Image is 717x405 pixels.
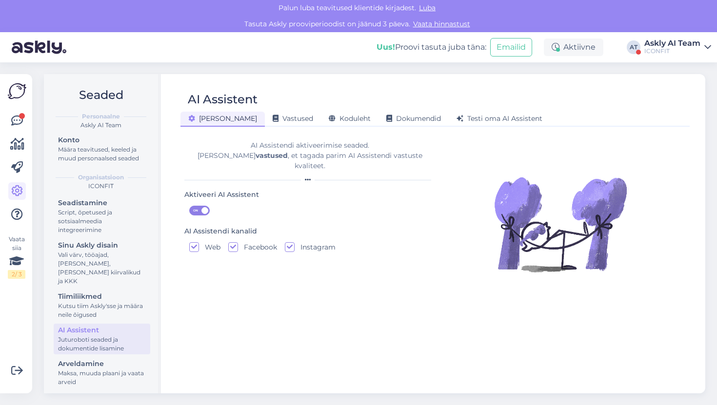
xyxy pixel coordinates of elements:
[8,235,25,279] div: Vaata siia
[190,206,201,215] span: ON
[58,251,146,286] div: Vali värv, tööajad, [PERSON_NAME], [PERSON_NAME] kiirvalikud ja KKK
[54,239,150,287] a: Sinu Askly disainVali värv, tööajad, [PERSON_NAME], [PERSON_NAME] kiirvalikud ja KKK
[377,42,395,52] b: Uus!
[377,41,486,53] div: Proovi tasuta juba täna:
[8,270,25,279] div: 2 / 3
[58,198,146,208] div: Seadistamine
[54,357,150,388] a: ArveldamineMaksa, muuda plaani ja vaata arveid
[544,39,603,56] div: Aktiivne
[58,359,146,369] div: Arveldamine
[644,39,700,47] div: Askly AI Team
[82,112,120,121] b: Personaalne
[58,135,146,145] div: Konto
[188,90,258,109] div: AI Assistent
[58,335,146,353] div: Juturoboti seaded ja dokumentide lisamine
[256,151,288,160] b: vastused
[58,145,146,163] div: Määra teavitused, keeled ja muud personaalsed seaded
[410,19,473,28] a: Vaata hinnastust
[273,114,313,123] span: Vastused
[54,324,150,354] a: AI AssistentJuturoboti seaded ja dokumentide lisamine
[52,86,150,104] h2: Seaded
[52,182,150,191] div: ICONFIT
[457,114,542,123] span: Testi oma AI Assistent
[329,114,371,123] span: Koduleht
[58,325,146,335] div: AI Assistent
[58,208,146,234] div: Script, õpetused ja sotsiaalmeedia integreerimine
[238,242,277,252] label: Facebook
[54,290,150,321] a: TiimiliikmedKutsu tiim Askly'sse ja määra neile õigused
[54,134,150,164] a: KontoMäära teavitused, keeled ja muud personaalsed seaded
[295,242,336,252] label: Instagram
[644,39,711,55] a: Askly AI TeamICONFIT
[490,38,532,57] button: Emailid
[8,82,26,100] img: Askly Logo
[644,47,700,55] div: ICONFIT
[386,114,441,123] span: Dokumendid
[52,121,150,130] div: Askly AI Team
[184,190,259,200] div: Aktiveeri AI Assistent
[627,40,640,54] div: AT
[184,140,435,171] div: AI Assistendi aktiveerimise seaded. [PERSON_NAME] , et tagada parim AI Assistendi vastuste kvalit...
[416,3,438,12] span: Luba
[58,240,146,251] div: Sinu Askly disain
[492,156,629,292] img: Illustration
[199,242,220,252] label: Web
[184,226,257,237] div: AI Assistendi kanalid
[58,302,146,319] div: Kutsu tiim Askly'sse ja määra neile õigused
[54,196,150,236] a: SeadistamineScript, õpetused ja sotsiaalmeedia integreerimine
[78,173,124,182] b: Organisatsioon
[188,114,257,123] span: [PERSON_NAME]
[58,291,146,302] div: Tiimiliikmed
[58,369,146,386] div: Maksa, muuda plaani ja vaata arveid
